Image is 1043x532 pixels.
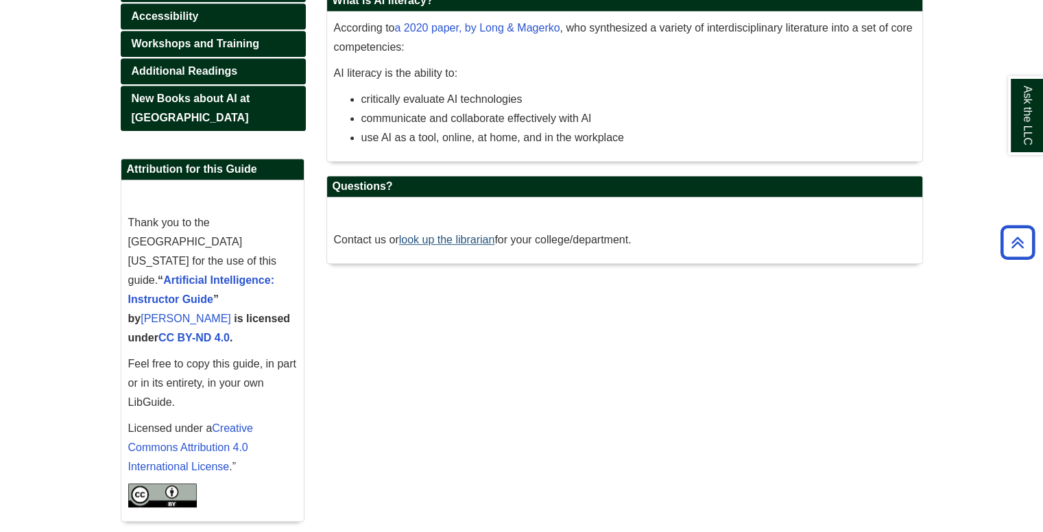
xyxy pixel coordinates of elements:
[361,128,915,147] li: use AI as a tool, online, at home, and in the workplace
[399,234,495,245] a: look up the librarian
[394,22,560,34] a: a 2020 paper, by Long & Magerko
[128,274,274,305] a: Artificial Intelligence: Instructor Guide
[128,354,297,412] p: Feel free to copy this guide, in part or in its entirety, in your own LibGuide.
[132,38,259,49] span: Workshops and Training
[361,90,915,109] li: critically evaluate AI technologies
[128,213,297,348] p: Thank you to the [GEOGRAPHIC_DATA][US_STATE] for the use of this guide.
[128,419,297,476] p: Licensed under a .”
[327,176,922,197] h2: Questions?
[334,230,915,250] p: Contact us or for your college/department.
[132,93,250,123] span: New Books about AI at [GEOGRAPHIC_DATA]
[334,64,915,83] p: AI literacy is the ability to:
[121,31,306,57] a: Workshops and Training
[158,332,230,343] a: CC BY-ND 4.0
[361,109,915,128] li: communicate and collaborate effectively with AI
[132,10,199,22] span: Accessibility
[334,19,915,57] p: According to , who synthesized a variety of interdisciplinary literature into a set of core compe...
[128,422,253,472] a: Creative Commons Attribution 4.0 International License
[141,313,231,324] a: [PERSON_NAME]
[128,274,274,324] strong: “ ” by
[996,233,1040,252] a: Back to Top
[132,65,238,77] span: Additional Readings
[121,3,306,29] a: Accessibility
[121,159,304,180] h2: Attribution for this Guide
[121,86,306,131] a: New Books about AI at [GEOGRAPHIC_DATA]
[121,58,306,84] a: Additional Readings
